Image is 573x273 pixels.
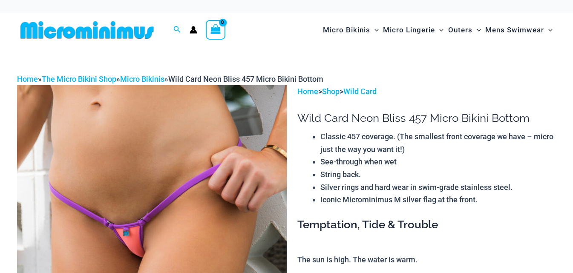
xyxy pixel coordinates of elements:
[297,87,318,96] a: Home
[321,17,381,43] a: Micro BikinisMenu ToggleMenu Toggle
[17,75,323,83] span: » » »
[320,193,556,206] li: Iconic Microminimus M silver flag at the front.
[190,26,197,34] a: Account icon link
[168,75,323,83] span: Wild Card Neon Bliss 457 Micro Bikini Bottom
[320,130,556,155] li: Classic 457 coverage. (The smallest front coverage we have – micro just the way you want it!)
[383,19,435,41] span: Micro Lingerie
[323,19,370,41] span: Micro Bikinis
[320,181,556,194] li: Silver rings and hard wear in swim-grade stainless steel.
[370,19,379,41] span: Menu Toggle
[322,87,340,96] a: Shop
[17,20,157,40] img: MM SHOP LOGO FLAT
[42,75,116,83] a: The Micro Bikini Shop
[544,19,553,41] span: Menu Toggle
[472,19,481,41] span: Menu Toggle
[17,75,38,83] a: Home
[320,16,556,44] nav: Site Navigation
[320,168,556,181] li: String back.
[206,20,225,40] a: View Shopping Cart, empty
[297,218,556,232] h3: Temptation, Tide & Trouble
[343,87,377,96] a: Wild Card
[381,17,446,43] a: Micro LingerieMenu ToggleMenu Toggle
[483,17,555,43] a: Mens SwimwearMenu ToggleMenu Toggle
[320,155,556,168] li: See-through when wet
[297,112,556,125] h1: Wild Card Neon Bliss 457 Micro Bikini Bottom
[448,19,472,41] span: Outers
[297,85,556,98] p: > >
[435,19,443,41] span: Menu Toggle
[173,25,181,35] a: Search icon link
[485,19,544,41] span: Mens Swimwear
[120,75,164,83] a: Micro Bikinis
[446,17,483,43] a: OutersMenu ToggleMenu Toggle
